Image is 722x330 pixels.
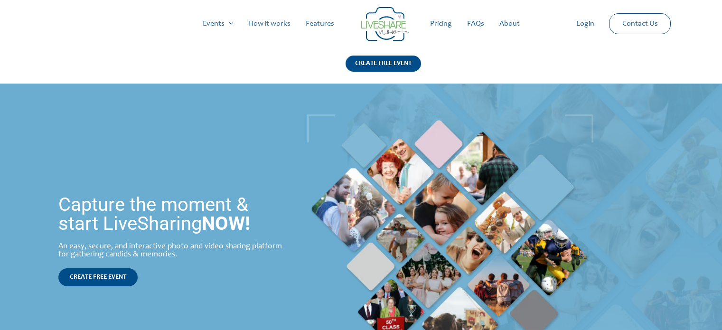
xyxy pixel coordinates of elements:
[58,268,138,286] a: CREATE FREE EVENT
[241,9,298,39] a: How it works
[361,7,409,41] img: Group 14 | Live Photo Slideshow for Events | Create Free Events Album for Any Occasion
[459,9,492,39] a: FAQs
[58,243,286,259] div: An easy, secure, and interactive photo and video sharing platform for gathering candids & memories.
[569,9,602,39] a: Login
[346,56,421,72] div: CREATE FREE EVENT
[202,212,250,235] strong: NOW!
[346,56,421,84] a: CREATE FREE EVENT
[492,9,527,39] a: About
[17,9,705,39] nav: Site Navigation
[58,195,286,233] h1: Capture the moment & start LiveSharing
[422,9,459,39] a: Pricing
[615,14,666,34] a: Contact Us
[298,9,342,39] a: Features
[195,9,241,39] a: Events
[70,274,126,281] span: CREATE FREE EVENT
